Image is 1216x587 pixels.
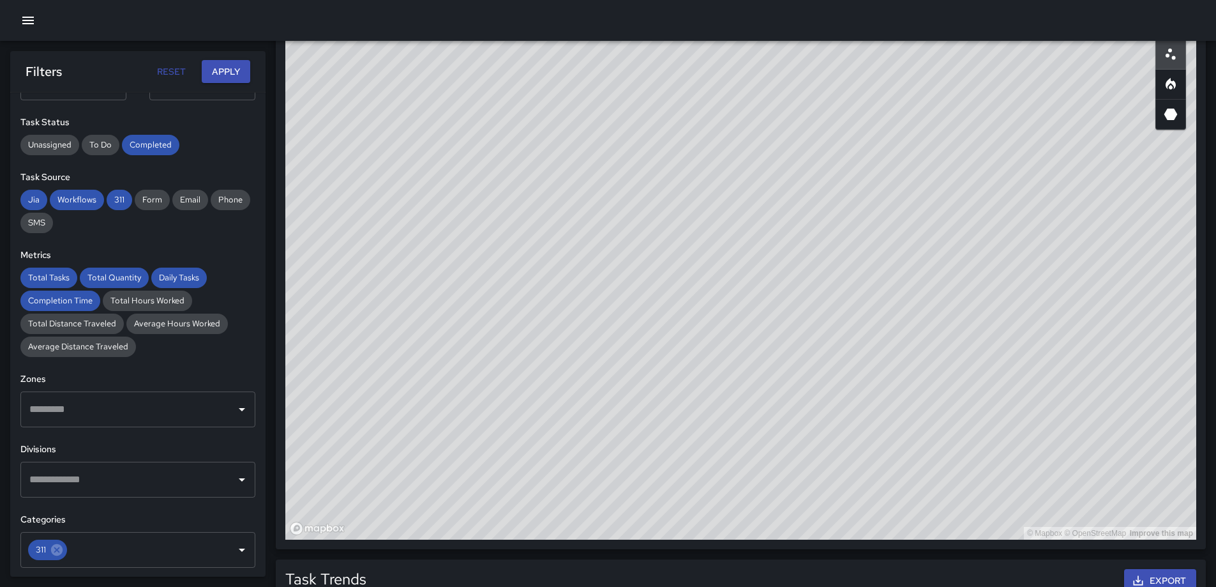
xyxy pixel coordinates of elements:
[20,217,53,229] span: SMS
[211,190,250,210] div: Phone
[135,190,170,210] div: Form
[28,544,54,556] span: 311
[233,541,251,559] button: Open
[172,194,208,206] span: Email
[151,271,207,284] span: Daily Tasks
[20,317,124,330] span: Total Distance Traveled
[20,116,255,130] h6: Task Status
[122,139,179,151] span: Completed
[20,139,79,151] span: Unassigned
[26,61,62,82] h6: Filters
[82,139,119,151] span: To Do
[20,291,100,311] div: Completion Time
[20,337,136,357] div: Average Distance Traveled
[20,314,124,334] div: Total Distance Traveled
[80,268,149,288] div: Total Quantity
[20,443,255,457] h6: Divisions
[20,190,47,210] div: Jia
[1155,69,1186,100] button: Heatmap
[122,135,179,155] div: Completed
[103,294,192,307] span: Total Hours Worked
[80,271,149,284] span: Total Quantity
[211,194,250,206] span: Phone
[126,314,228,334] div: Average Hours Worked
[103,291,192,311] div: Total Hours Worked
[1163,77,1178,92] svg: Heatmap
[1155,99,1186,130] button: 3D Heatmap
[50,194,104,206] span: Workflows
[20,135,79,155] div: Unassigned
[20,194,47,206] span: Jia
[20,213,53,233] div: SMS
[135,194,170,206] span: Form
[20,171,255,185] h6: Task Source
[20,372,255,386] h6: Zones
[20,248,255,263] h6: Metrics
[233,471,251,489] button: Open
[126,317,228,330] span: Average Hours Worked
[82,135,119,155] div: To Do
[151,60,191,84] button: Reset
[107,194,132,206] span: 311
[1163,107,1178,122] svg: 3D Heatmap
[202,60,250,84] button: Apply
[50,190,104,210] div: Workflows
[172,190,208,210] div: Email
[20,340,136,353] span: Average Distance Traveled
[233,400,251,418] button: Open
[1155,39,1186,70] button: Scatterplot
[1163,47,1178,62] svg: Scatterplot
[20,271,77,284] span: Total Tasks
[107,190,132,210] div: 311
[20,268,77,288] div: Total Tasks
[28,540,67,560] div: 311
[20,294,100,307] span: Completion Time
[151,268,207,288] div: Daily Tasks
[20,513,255,527] h6: Categories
